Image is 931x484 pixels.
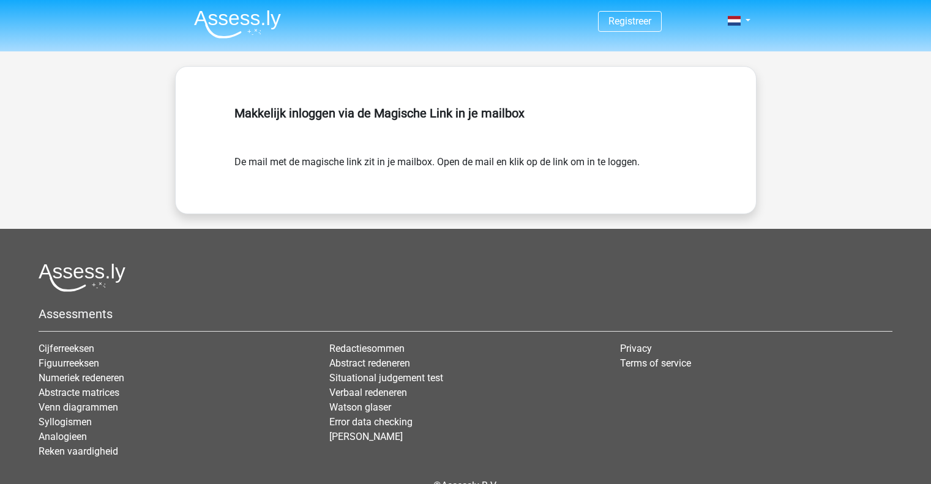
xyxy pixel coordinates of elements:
[329,343,405,354] a: Redactiesommen
[39,357,99,369] a: Figuurreeksen
[620,357,691,369] a: Terms of service
[39,343,94,354] a: Cijferreeksen
[329,401,391,413] a: Watson glaser
[39,431,87,442] a: Analogieen
[194,10,281,39] img: Assessly
[39,307,892,321] h5: Assessments
[234,155,697,169] form: De mail met de magische link zit in je mailbox. Open de mail en klik op de link om in te loggen.
[39,401,118,413] a: Venn diagrammen
[39,445,118,457] a: Reken vaardigheid
[329,357,410,369] a: Abstract redeneren
[608,15,651,27] a: Registreer
[234,106,697,121] h5: Makkelijk inloggen via de Magische Link in je mailbox
[39,372,124,384] a: Numeriek redeneren
[329,372,443,384] a: Situational judgement test
[39,387,119,398] a: Abstracte matrices
[329,416,413,428] a: Error data checking
[39,263,125,292] img: Assessly logo
[620,343,652,354] a: Privacy
[329,431,403,442] a: [PERSON_NAME]
[39,416,92,428] a: Syllogismen
[329,387,407,398] a: Verbaal redeneren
